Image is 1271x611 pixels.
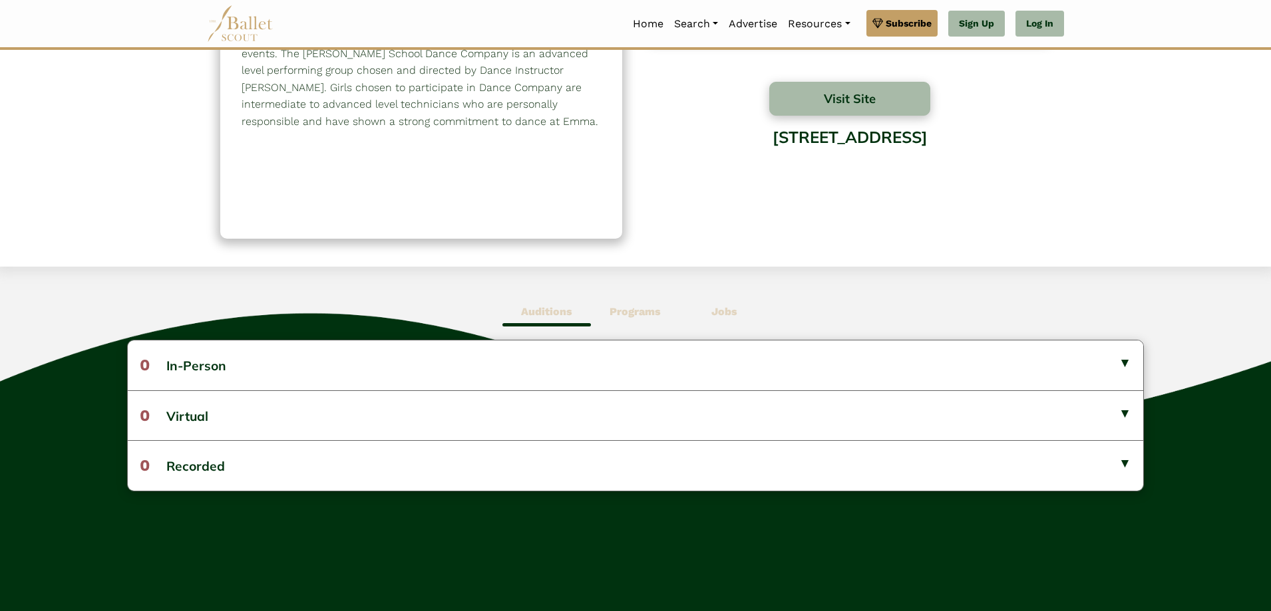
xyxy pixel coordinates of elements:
[886,16,932,31] span: Subscribe
[128,390,1143,440] button: 0Virtual
[128,340,1143,390] button: 0In-Person
[128,440,1143,490] button: 0Recorded
[140,456,150,475] span: 0
[769,82,930,116] button: Visit Site
[669,10,723,38] a: Search
[649,118,1051,225] div: [STREET_ADDRESS]
[140,356,150,374] span: 0
[872,16,883,31] img: gem.svg
[610,305,661,318] b: Programs
[628,10,669,38] a: Home
[866,10,938,37] a: Subscribe
[723,10,783,38] a: Advertise
[521,305,572,318] b: Auditions
[1015,11,1064,37] a: Log In
[783,10,855,38] a: Resources
[711,305,737,318] b: Jobs
[948,11,1005,37] a: Sign Up
[140,406,150,425] span: 0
